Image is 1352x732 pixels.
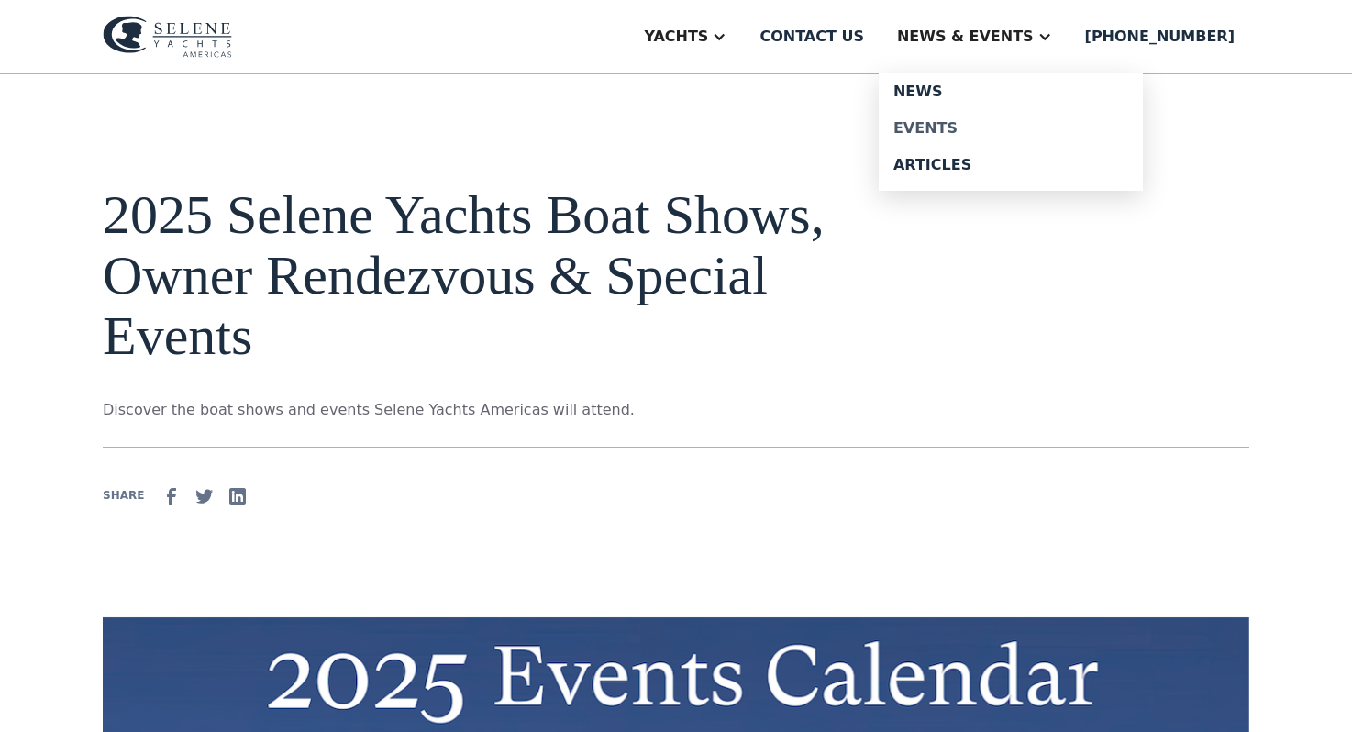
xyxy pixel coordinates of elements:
h1: 2025 Selene Yachts Boat Shows, Owner Rendezvous & Special Events [103,184,866,366]
div: Yachts [644,26,708,48]
img: Linkedin [227,485,249,507]
div: News [893,84,1128,99]
img: logo [103,16,232,58]
nav: News & EVENTS [879,73,1143,191]
div: Contact us [759,26,864,48]
div: News & EVENTS [897,26,1034,48]
img: Twitter [194,485,216,507]
a: Events [879,110,1143,147]
div: Events [893,121,1128,136]
div: Articles [893,158,1128,172]
div: [PHONE_NUMBER] [1085,26,1235,48]
a: News [879,73,1143,110]
img: facebook [161,485,183,507]
p: Discover the boat shows and events Selene Yachts Americas will attend. [103,399,866,421]
div: SHARE [103,487,144,504]
a: Articles [879,147,1143,183]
